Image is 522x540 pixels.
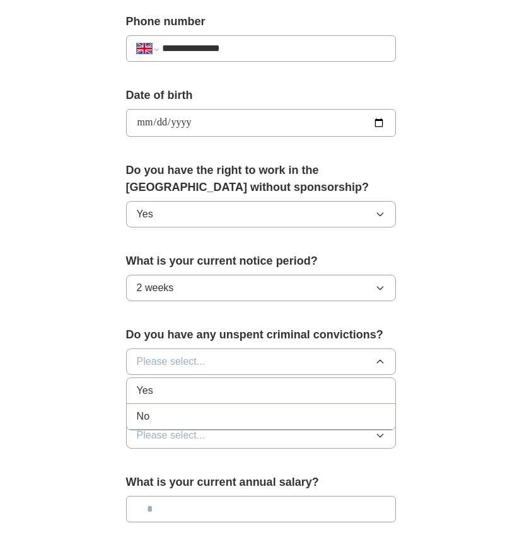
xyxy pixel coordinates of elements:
label: Date of birth [126,87,397,104]
span: Yes [137,383,153,398]
label: What is your current annual salary? [126,474,397,491]
span: Please select... [137,428,206,443]
label: Phone number [126,13,397,30]
label: Do you have any unspent criminal convictions? [126,326,397,343]
span: Yes [137,207,153,222]
span: 2 weeks [137,280,174,296]
span: No [137,409,149,424]
button: 2 weeks [126,275,397,301]
label: What is your current notice period? [126,253,397,270]
label: Do you have the right to work in the [GEOGRAPHIC_DATA] without sponsorship? [126,162,397,196]
button: Please select... [126,348,397,375]
button: Please select... [126,422,397,449]
span: Please select... [137,354,206,369]
button: Yes [126,201,397,227]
